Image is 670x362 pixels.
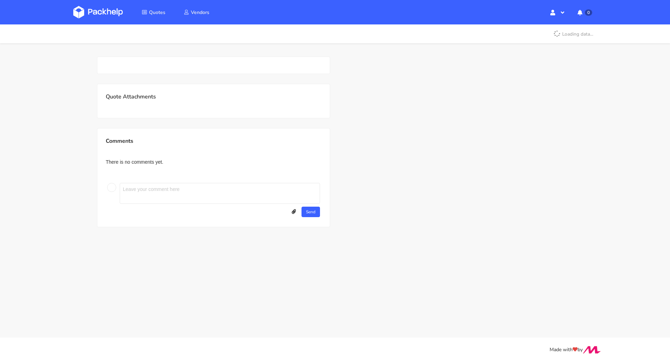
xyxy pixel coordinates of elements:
button: 0 [572,6,597,19]
p: Quote Attachments [106,93,321,102]
button: Send [301,207,320,217]
p: Comments [106,137,321,145]
p: Loading data... [550,28,597,40]
a: Quotes [133,6,174,19]
span: Quotes [149,9,165,16]
a: Vendors [175,6,218,19]
span: Vendors [191,9,209,16]
p: There is no comments yet. [106,159,321,165]
div: Made with by [64,346,606,354]
img: Move Closer [583,346,601,354]
span: 0 [585,9,592,16]
img: Dashboard [73,6,123,19]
